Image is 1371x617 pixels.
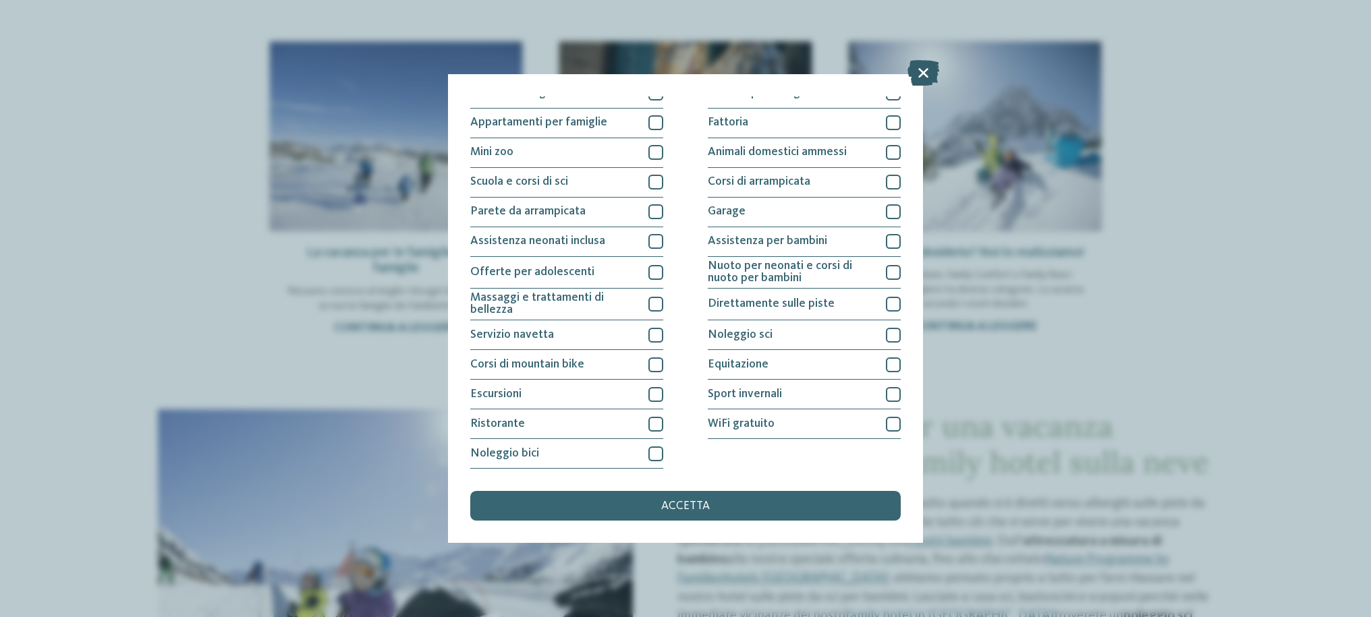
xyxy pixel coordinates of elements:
[470,292,638,316] span: Massaggi e trattamenti di bellezza
[470,329,554,341] span: Servizio navetta
[708,260,875,284] span: Nuoto per neonati e corsi di nuoto per bambini
[470,117,607,129] span: Appartamenti per famiglie
[470,146,513,158] span: Mini zoo
[708,146,847,158] span: Animali domestici ammessi
[470,176,568,188] span: Scuola e corsi di sci
[708,329,773,341] span: Noleggio sci
[708,359,768,371] span: Equitazione
[470,359,584,371] span: Corsi di mountain bike
[708,235,827,247] span: Assistenza per bambini
[470,388,522,401] span: Escursioni
[708,117,748,129] span: Fattoria
[708,388,782,401] span: Sport invernali
[470,266,594,278] span: Offerte per adolescenti
[470,448,539,460] span: Noleggio bici
[470,418,525,430] span: Ristorante
[708,206,746,218] span: Garage
[470,206,586,218] span: Parete da arrampicata
[708,176,810,188] span: Corsi di arrampicata
[708,418,775,430] span: WiFi gratuito
[661,500,710,512] span: accetta
[708,298,835,310] span: Direttamente sulle piste
[470,235,605,247] span: Assistenza neonati inclusa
